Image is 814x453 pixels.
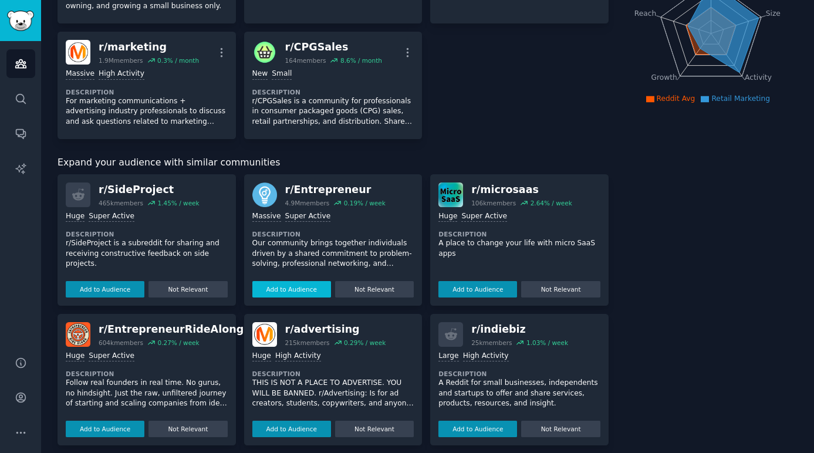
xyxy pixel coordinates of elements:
[438,370,600,378] dt: Description
[252,322,277,347] img: advertising
[344,199,386,207] div: 0.19 % / week
[340,56,382,65] div: 8.6 % / month
[252,40,277,65] img: CPGSales
[66,211,85,222] div: Huge
[99,182,200,197] div: r/ SideProject
[66,40,90,65] img: marketing
[99,69,144,80] div: High Activity
[438,421,517,437] button: Add to Audience
[285,40,382,55] div: r/ CPGSales
[531,199,572,207] div: 2.64 % / week
[252,96,414,127] p: r/CPGSales is a community for professionals in consumer packaged goods (CPG) sales, retail partne...
[66,96,228,127] p: For marketing communications + advertising industry professionals to discuss and ask questions re...
[7,11,34,31] img: GummySearch logo
[148,421,227,437] button: Not Relevant
[66,281,144,298] button: Add to Audience
[252,378,414,409] p: THIS IS NOT A PLACE TO ADVERTISE. YOU WILL BE BANNED. r/Advertising: Is for ad creators, students...
[66,69,94,80] div: Massive
[99,56,143,65] div: 1.9M members
[252,211,281,222] div: Massive
[521,421,600,437] button: Not Relevant
[344,339,386,347] div: 0.29 % / week
[438,211,457,222] div: Huge
[438,281,517,298] button: Add to Audience
[58,155,280,170] span: Expand your audience with similar communities
[157,199,199,207] div: 1.45 % / week
[285,199,330,207] div: 4.9M members
[438,238,600,259] p: A place to change your life with micro SaaS apps
[252,69,268,80] div: New
[765,9,780,17] tspan: Size
[157,339,199,347] div: 0.27 % / week
[252,351,271,362] div: Huge
[148,281,227,298] button: Not Relevant
[99,322,244,337] div: r/ EntrepreneurRideAlong
[438,378,600,409] p: A Reddit for small businesses, independents and startups to offer and share services, products, r...
[634,9,657,17] tspan: Reach
[471,199,516,207] div: 106k members
[244,32,423,139] a: CPGSalesr/CPGSales164members8.6% / monthNewSmallDescriptionr/CPGSales is a community for professi...
[711,94,770,103] span: Retail Marketing
[99,40,199,55] div: r/ marketing
[252,281,331,298] button: Add to Audience
[252,421,331,437] button: Add to Audience
[252,230,414,238] dt: Description
[99,339,143,347] div: 604k members
[285,211,331,222] div: Super Active
[657,94,695,103] span: Reddit Avg
[66,421,144,437] button: Add to Audience
[252,238,414,269] p: Our community brings together individuals driven by a shared commitment to problem-solving, profe...
[745,73,772,82] tspan: Activity
[252,370,414,378] dt: Description
[275,351,321,362] div: High Activity
[58,32,236,139] a: marketingr/marketing1.9Mmembers0.3% / monthMassiveHigh ActivityDescriptionFor marketing communica...
[272,69,292,80] div: Small
[438,230,600,238] dt: Description
[471,182,572,197] div: r/ microsaas
[89,351,134,362] div: Super Active
[89,211,134,222] div: Super Active
[66,88,228,96] dt: Description
[285,322,386,337] div: r/ advertising
[66,230,228,238] dt: Description
[66,238,228,269] p: r/SideProject is a subreddit for sharing and receiving constructive feedback on side projects.
[285,56,326,65] div: 164 members
[438,351,458,362] div: Large
[461,211,507,222] div: Super Active
[99,199,143,207] div: 465k members
[335,281,414,298] button: Not Relevant
[285,182,386,197] div: r/ Entrepreneur
[66,370,228,378] dt: Description
[66,322,90,347] img: EntrepreneurRideAlong
[463,351,509,362] div: High Activity
[66,351,85,362] div: Huge
[521,281,600,298] button: Not Relevant
[66,378,228,409] p: Follow real founders in real time. No gurus, no hindsight. Just the raw, unfiltered journey of st...
[285,339,330,347] div: 215k members
[252,88,414,96] dt: Description
[526,339,568,347] div: 1.03 % / week
[651,73,677,82] tspan: Growth
[335,421,414,437] button: Not Relevant
[157,56,199,65] div: 0.3 % / month
[252,182,277,207] img: Entrepreneur
[471,322,568,337] div: r/ indiebiz
[471,339,512,347] div: 25k members
[438,182,463,207] img: microsaas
